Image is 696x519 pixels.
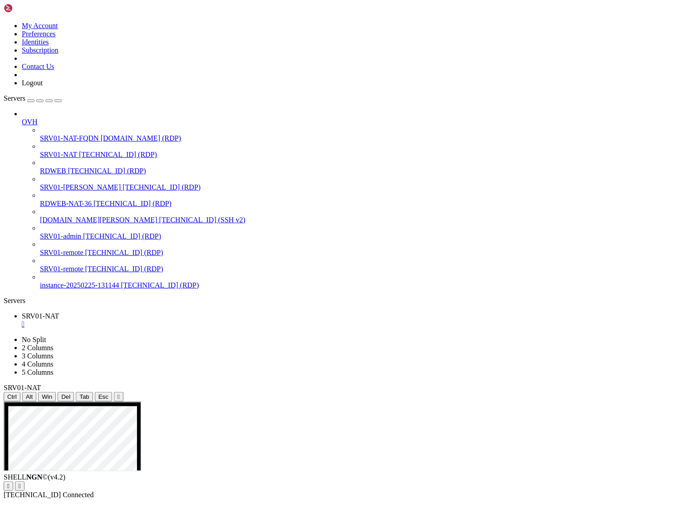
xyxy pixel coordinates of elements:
[26,393,33,400] span: Alt
[26,473,43,481] b: NGN
[22,63,54,70] a: Contact Us
[76,392,93,401] button: Tab
[40,126,692,142] li: SRV01-NAT-FQDN [DOMAIN_NAME] (RDP)
[22,336,46,343] a: No Split
[22,392,37,401] button: Alt
[40,216,692,224] a: [DOMAIN_NAME][PERSON_NAME] [TECHNICAL_ID] (SSH v2)
[40,281,119,289] span: instance-20250225-131144
[22,344,54,352] a: 2 Columns
[40,175,692,191] li: SRV01-[PERSON_NAME] [TECHNICAL_ID] (RDP)
[22,320,692,328] a: 
[22,79,43,87] a: Logout
[22,360,54,368] a: 4 Columns
[40,159,692,175] li: RDWEB [TECHNICAL_ID] (RDP)
[7,483,10,490] div: 
[40,151,77,158] span: SRV01-NAT
[63,491,93,499] span: Connected
[40,265,83,273] span: SRV01-remote
[61,393,70,400] span: Del
[85,265,163,273] span: [TECHNICAL_ID] (RDP)
[40,151,692,159] a: SRV01-NAT [TECHNICAL_ID] (RDP)
[40,191,692,208] li: RDWEB-NAT-36 [TECHNICAL_ID] (RDP)
[40,134,99,142] span: SRV01-NAT-FQDN
[40,281,692,289] a: instance-20250225-131144 [TECHNICAL_ID] (RDP)
[22,30,56,38] a: Preferences
[68,167,146,175] span: [TECHNICAL_ID] (RDP)
[4,481,13,491] button: 
[40,273,692,289] li: instance-20250225-131144 [TECHNICAL_ID] (RDP)
[48,473,66,481] span: 4.2.0
[4,94,62,102] a: Servers
[4,384,41,392] span: SRV01-NAT
[22,110,692,289] li: OVH
[114,392,123,401] button: 
[22,312,59,320] span: SRV01-NAT
[22,38,49,46] a: Identities
[40,232,692,240] a: SRV01-admin [TECHNICAL_ID] (RDP)
[93,200,172,207] span: [TECHNICAL_ID] (RDP)
[101,134,181,142] span: [DOMAIN_NAME] (RDP)
[40,200,92,207] span: RDWEB-NAT-36
[4,297,692,305] div: Servers
[40,200,692,208] a: RDWEB-NAT-36 [TECHNICAL_ID] (RDP)
[159,216,245,224] span: [TECHNICAL_ID] (SSH v2)
[40,134,692,142] a: SRV01-NAT-FQDN [DOMAIN_NAME] (RDP)
[40,216,157,224] span: [DOMAIN_NAME][PERSON_NAME]
[40,265,692,273] a: SRV01-remote [TECHNICAL_ID] (RDP)
[22,368,54,376] a: 5 Columns
[40,142,692,159] li: SRV01-NAT [TECHNICAL_ID] (RDP)
[40,183,692,191] a: SRV01-[PERSON_NAME] [TECHNICAL_ID] (RDP)
[40,232,81,240] span: SRV01-admin
[22,22,58,29] a: My Account
[4,94,25,102] span: Servers
[7,393,17,400] span: Ctrl
[40,257,692,273] li: SRV01-remote [TECHNICAL_ID] (RDP)
[98,393,108,400] span: Esc
[95,392,112,401] button: Esc
[40,183,121,191] span: SRV01-[PERSON_NAME]
[85,249,163,256] span: [TECHNICAL_ID] (RDP)
[22,118,38,126] span: OVH
[22,118,692,126] a: OVH
[40,249,83,256] span: SRV01-remote
[40,167,692,175] a: RDWEB [TECHNICAL_ID] (RDP)
[40,167,66,175] span: RDWEB
[4,491,61,499] span: [TECHNICAL_ID]
[4,473,65,481] span: SHELL ©
[123,183,201,191] span: [TECHNICAL_ID] (RDP)
[38,392,56,401] button: Win
[15,481,25,491] button: 
[4,392,20,401] button: Ctrl
[79,151,157,158] span: [TECHNICAL_ID] (RDP)
[121,281,199,289] span: [TECHNICAL_ID] (RDP)
[83,232,161,240] span: [TECHNICAL_ID] (RDP)
[22,312,692,328] a: SRV01-NAT
[118,393,120,400] div: 
[40,224,692,240] li: SRV01-admin [TECHNICAL_ID] (RDP)
[19,483,21,490] div: 
[4,4,56,13] img: Shellngn
[42,393,52,400] span: Win
[40,240,692,257] li: SRV01-remote [TECHNICAL_ID] (RDP)
[40,208,692,224] li: [DOMAIN_NAME][PERSON_NAME] [TECHNICAL_ID] (SSH v2)
[40,249,692,257] a: SRV01-remote [TECHNICAL_ID] (RDP)
[22,46,59,54] a: Subscription
[79,393,89,400] span: Tab
[58,392,74,401] button: Del
[22,352,54,360] a: 3 Columns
